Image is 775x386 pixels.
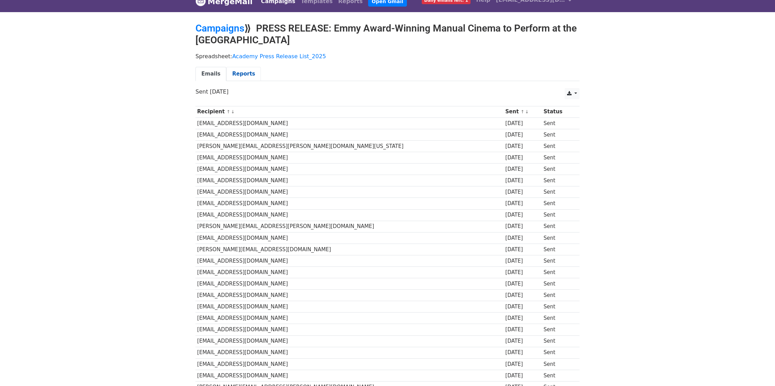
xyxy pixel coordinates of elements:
[542,358,575,370] td: Sent
[542,313,575,324] td: Sent
[195,301,504,313] td: [EMAIL_ADDRESS][DOMAIN_NAME]
[542,152,575,164] td: Sent
[195,23,580,46] h2: ⟫ PRESS RELEASE: Emmy Award-Winning Manual Cinema to Perform at the [GEOGRAPHIC_DATA]
[505,177,540,185] div: [DATE]
[542,117,575,129] td: Sent
[542,370,575,381] td: Sent
[542,106,575,117] th: Status
[195,186,504,198] td: [EMAIL_ADDRESS][DOMAIN_NAME]
[542,221,575,232] td: Sent
[505,200,540,208] div: [DATE]
[542,186,575,198] td: Sent
[542,140,575,152] td: Sent
[505,165,540,173] div: [DATE]
[195,209,504,221] td: [EMAIL_ADDRESS][DOMAIN_NAME]
[542,255,575,266] td: Sent
[195,175,504,186] td: [EMAIL_ADDRESS][DOMAIN_NAME]
[231,109,235,114] a: ↓
[542,244,575,255] td: Sent
[195,117,504,129] td: [EMAIL_ADDRESS][DOMAIN_NAME]
[505,337,540,345] div: [DATE]
[195,221,504,232] td: [PERSON_NAME][EMAIL_ADDRESS][PERSON_NAME][DOMAIN_NAME]
[542,347,575,358] td: Sent
[525,109,529,114] a: ↓
[195,232,504,244] td: [EMAIL_ADDRESS][DOMAIN_NAME]
[505,303,540,311] div: [DATE]
[542,232,575,244] td: Sent
[232,53,326,60] a: Academy Press Release List_2025
[195,53,580,60] p: Spreadsheet:
[226,67,261,81] a: Reports
[505,120,540,128] div: [DATE]
[542,290,575,301] td: Sent
[195,313,504,324] td: [EMAIL_ADDRESS][DOMAIN_NAME]
[505,188,540,196] div: [DATE]
[195,255,504,266] td: [EMAIL_ADDRESS][DOMAIN_NAME]
[195,129,504,140] td: [EMAIL_ADDRESS][DOMAIN_NAME]
[195,347,504,358] td: [EMAIL_ADDRESS][DOMAIN_NAME]
[195,324,504,335] td: [EMAIL_ADDRESS][DOMAIN_NAME]
[195,335,504,347] td: [EMAIL_ADDRESS][DOMAIN_NAME]
[195,140,504,152] td: [PERSON_NAME][EMAIL_ADDRESS][PERSON_NAME][DOMAIN_NAME][US_STATE]
[505,246,540,254] div: [DATE]
[195,67,226,81] a: Emails
[505,131,540,139] div: [DATE]
[505,234,540,242] div: [DATE]
[542,129,575,140] td: Sent
[505,154,540,162] div: [DATE]
[542,335,575,347] td: Sent
[542,301,575,313] td: Sent
[505,142,540,150] div: [DATE]
[195,358,504,370] td: [EMAIL_ADDRESS][DOMAIN_NAME]
[542,175,575,186] td: Sent
[195,23,244,34] a: Campaigns
[195,164,504,175] td: [EMAIL_ADDRESS][DOMAIN_NAME]
[521,109,525,114] a: ↑
[505,257,540,265] div: [DATE]
[195,244,504,255] td: [PERSON_NAME][EMAIL_ADDRESS][DOMAIN_NAME]
[195,370,504,381] td: [EMAIL_ADDRESS][DOMAIN_NAME]
[195,88,580,95] p: Sent [DATE]
[195,267,504,278] td: [EMAIL_ADDRESS][DOMAIN_NAME]
[504,106,542,117] th: Sent
[542,267,575,278] td: Sent
[505,372,540,380] div: [DATE]
[195,152,504,164] td: [EMAIL_ADDRESS][DOMAIN_NAME]
[542,198,575,209] td: Sent
[542,209,575,221] td: Sent
[195,290,504,301] td: [EMAIL_ADDRESS][DOMAIN_NAME]
[505,349,540,357] div: [DATE]
[542,324,575,335] td: Sent
[195,278,504,290] td: [EMAIL_ADDRESS][DOMAIN_NAME]
[505,211,540,219] div: [DATE]
[505,291,540,299] div: [DATE]
[195,198,504,209] td: [EMAIL_ADDRESS][DOMAIN_NAME]
[195,106,504,117] th: Recipient
[542,164,575,175] td: Sent
[505,314,540,322] div: [DATE]
[505,326,540,334] div: [DATE]
[505,269,540,277] div: [DATE]
[542,278,575,290] td: Sent
[505,280,540,288] div: [DATE]
[227,109,230,114] a: ↑
[505,222,540,230] div: [DATE]
[505,360,540,368] div: [DATE]
[740,353,775,386] iframe: Chat Widget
